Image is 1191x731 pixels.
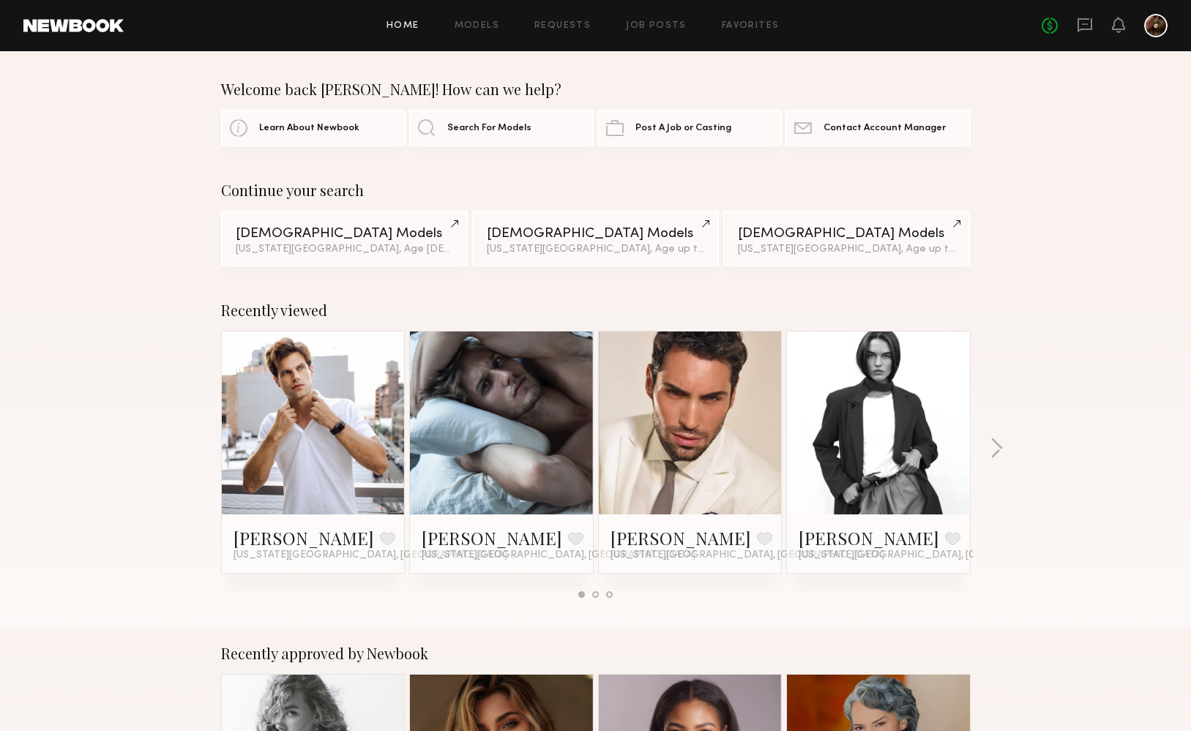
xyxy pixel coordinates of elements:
[221,211,468,266] a: [DEMOGRAPHIC_DATA] Models[US_STATE][GEOGRAPHIC_DATA], Age [DEMOGRAPHIC_DATA] y.o.
[409,110,594,146] a: Search For Models
[221,110,406,146] a: Learn About Newbook
[597,110,782,146] a: Post A Job or Casting
[785,110,970,146] a: Contact Account Manager
[221,181,971,199] div: Continue your search
[799,550,1072,561] span: [US_STATE][GEOGRAPHIC_DATA], [GEOGRAPHIC_DATA]
[221,80,971,98] div: Welcome back [PERSON_NAME]! How can we help?
[534,21,591,31] a: Requests
[422,526,562,550] a: [PERSON_NAME]
[236,227,453,241] div: [DEMOGRAPHIC_DATA] Models
[611,550,884,561] span: [US_STATE][GEOGRAPHIC_DATA], [GEOGRAPHIC_DATA]
[635,124,731,133] span: Post A Job or Casting
[472,211,719,266] a: [DEMOGRAPHIC_DATA] Models[US_STATE][GEOGRAPHIC_DATA], Age up to [DEMOGRAPHIC_DATA].
[487,244,704,255] div: [US_STATE][GEOGRAPHIC_DATA], Age up to [DEMOGRAPHIC_DATA].
[723,211,970,266] a: [DEMOGRAPHIC_DATA] Models[US_STATE][GEOGRAPHIC_DATA], Age up to [DEMOGRAPHIC_DATA].
[422,550,695,561] span: [US_STATE][GEOGRAPHIC_DATA], [GEOGRAPHIC_DATA]
[234,526,374,550] a: [PERSON_NAME]
[221,301,971,319] div: Recently viewed
[236,244,453,255] div: [US_STATE][GEOGRAPHIC_DATA], Age [DEMOGRAPHIC_DATA] y.o.
[611,526,751,550] a: [PERSON_NAME]
[738,244,955,255] div: [US_STATE][GEOGRAPHIC_DATA], Age up to [DEMOGRAPHIC_DATA].
[626,21,687,31] a: Job Posts
[234,550,507,561] span: [US_STATE][GEOGRAPHIC_DATA], [GEOGRAPHIC_DATA]
[447,124,531,133] span: Search For Models
[722,21,780,31] a: Favorites
[799,526,939,550] a: [PERSON_NAME]
[221,645,971,662] div: Recently approved by Newbook
[387,21,419,31] a: Home
[455,21,499,31] a: Models
[487,227,704,241] div: [DEMOGRAPHIC_DATA] Models
[824,124,946,133] span: Contact Account Manager
[259,124,359,133] span: Learn About Newbook
[738,227,955,241] div: [DEMOGRAPHIC_DATA] Models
